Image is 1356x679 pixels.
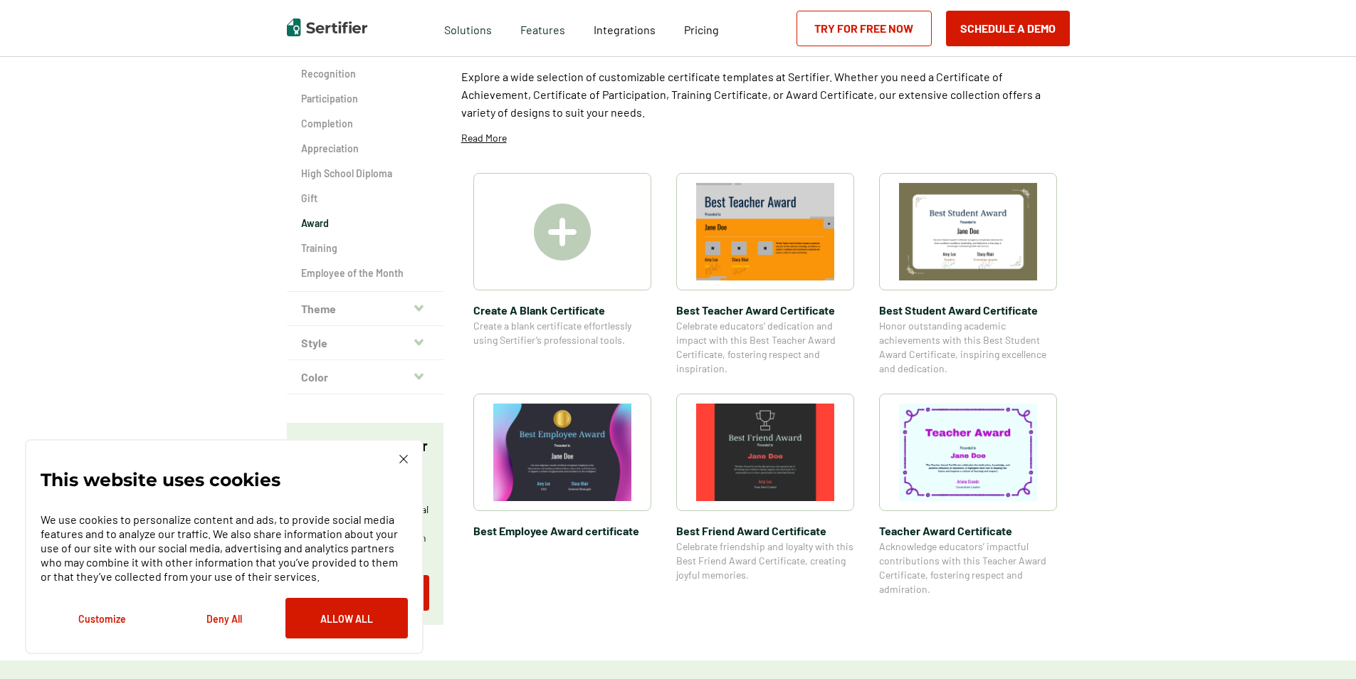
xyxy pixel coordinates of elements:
span: Celebrate friendship and loyalty with this Best Friend Award Certificate, creating joyful memories. [676,539,854,582]
img: Best Friend Award Certificate​ [696,404,834,501]
a: Recognition [301,67,429,81]
a: Best Student Award Certificate​Best Student Award Certificate​Honor outstanding academic achievem... [879,173,1057,376]
button: Schedule a Demo [946,11,1070,46]
span: Create A Blank Certificate [473,301,651,319]
a: Appreciation [301,142,429,156]
img: Sertifier | Digital Credentialing Platform [287,19,367,36]
a: High School Diploma [301,167,429,181]
a: Best Teacher Award Certificate​Best Teacher Award Certificate​Celebrate educators’ dedication and... [676,173,854,376]
span: Celebrate educators’ dedication and impact with this Best Teacher Award Certificate, fostering re... [676,319,854,376]
a: Training [301,241,429,256]
span: Honor outstanding academic achievements with this Best Student Award Certificate, inspiring excel... [879,319,1057,376]
span: Best Employee Award certificate​ [473,522,651,539]
button: Style [287,326,443,360]
img: Best Teacher Award Certificate​ [696,183,834,280]
a: Completion [301,117,429,131]
p: We use cookies to personalize content and ads, to provide social media features and to analyze ou... [41,512,408,584]
p: Explore a wide selection of customizable certificate templates at Sertifier. Whether you need a C... [461,68,1070,121]
a: Gift [301,191,429,206]
span: Best Teacher Award Certificate​ [676,301,854,319]
img: Best Student Award Certificate​ [899,183,1037,280]
button: Allow All [285,598,408,638]
span: Acknowledge educators’ impactful contributions with this Teacher Award Certificate, fostering res... [879,539,1057,596]
a: Employee of the Month [301,266,429,280]
span: Pricing [684,23,719,36]
a: Integrations [594,19,656,37]
p: Want to create your own design? [301,437,429,473]
button: Deny All [163,598,285,638]
div: Category [287,42,443,292]
a: Pricing [684,19,719,37]
a: Best Friend Award Certificate​Best Friend Award Certificate​Celebrate friendship and loyalty with... [676,394,854,596]
span: Integrations [594,23,656,36]
span: Solutions [444,19,492,37]
span: Best Friend Award Certificate​ [676,522,854,539]
a: Try for Free Now [797,11,932,46]
p: This website uses cookies [41,473,280,487]
a: Teacher Award CertificateTeacher Award CertificateAcknowledge educators’ impactful contributions ... [879,394,1057,596]
a: Best Employee Award certificate​Best Employee Award certificate​ [473,394,651,596]
img: Teacher Award Certificate [899,404,1037,501]
a: Participation [301,92,429,106]
span: Features [520,19,565,37]
button: Customize [41,598,163,638]
img: Best Employee Award certificate​ [493,404,631,501]
a: Award [301,216,429,231]
img: Create A Blank Certificate [534,204,591,260]
span: Best Student Award Certificate​ [879,301,1057,319]
p: Read More [461,131,507,145]
span: Teacher Award Certificate [879,522,1057,539]
span: Create a blank certificate effortlessly using Sertifier’s professional tools. [473,319,651,347]
button: Color [287,360,443,394]
img: Cookie Popup Close [399,455,408,463]
button: Theme [287,292,443,326]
